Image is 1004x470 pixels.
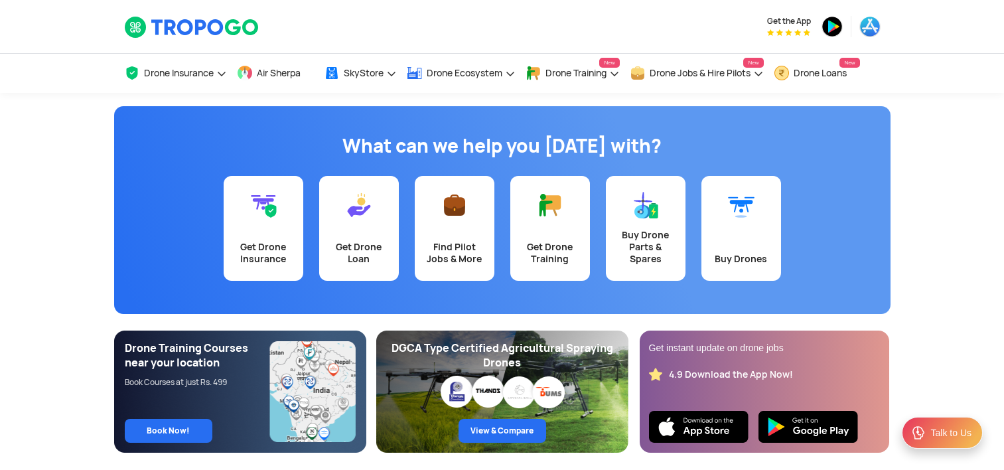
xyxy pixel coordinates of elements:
[387,341,618,370] div: DGCA Type Certified Agricultural Spraying Drones
[630,54,764,93] a: Drone Jobs & Hire PilotsNew
[423,241,486,265] div: Find Pilot Jobs & More
[649,368,662,381] img: star_rating
[743,58,763,68] span: New
[774,54,860,93] a: Drone LoansNew
[767,29,810,36] img: App Raking
[224,176,303,281] a: Get Drone Insurance
[758,411,858,443] img: Playstore
[324,54,397,93] a: SkyStore
[124,16,260,39] img: TropoGo Logo
[237,54,314,93] a: Air Sherpa
[125,377,270,388] div: Book Courses at just Rs. 499
[344,68,384,78] span: SkyStore
[407,54,516,93] a: Drone Ecosystem
[910,425,926,441] img: ic_Support.svg
[649,411,749,443] img: Ios
[599,58,619,68] span: New
[526,54,620,93] a: Drone TrainingNew
[250,192,277,218] img: Get Drone Insurance
[931,426,971,439] div: Talk to Us
[545,68,607,78] span: Drone Training
[701,176,781,281] a: Buy Drones
[319,176,399,281] a: Get Drone Loan
[346,192,372,218] img: Get Drone Loan
[327,241,391,265] div: Get Drone Loan
[415,176,494,281] a: Find Pilot Jobs & More
[257,68,301,78] span: Air Sherpa
[441,192,468,218] img: Find Pilot Jobs & More
[859,16,881,37] img: appstore
[537,192,563,218] img: Get Drone Training
[518,241,582,265] div: Get Drone Training
[125,419,212,443] a: Book Now!
[649,341,880,354] div: Get instant update on drone jobs
[124,54,227,93] a: Drone Insurance
[767,16,811,27] span: Get the App
[459,419,546,443] a: View & Compare
[632,192,659,218] img: Buy Drone Parts & Spares
[427,68,502,78] span: Drone Ecosystem
[669,368,793,381] div: 4.9 Download the App Now!
[614,229,678,265] div: Buy Drone Parts & Spares
[709,253,773,265] div: Buy Drones
[822,16,843,37] img: playstore
[794,68,847,78] span: Drone Loans
[124,133,881,159] h1: What can we help you [DATE] with?
[144,68,214,78] span: Drone Insurance
[650,68,751,78] span: Drone Jobs & Hire Pilots
[232,241,295,265] div: Get Drone Insurance
[125,341,270,370] div: Drone Training Courses near your location
[606,176,685,281] a: Buy Drone Parts & Spares
[839,58,859,68] span: New
[728,192,754,218] img: Buy Drones
[510,176,590,281] a: Get Drone Training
